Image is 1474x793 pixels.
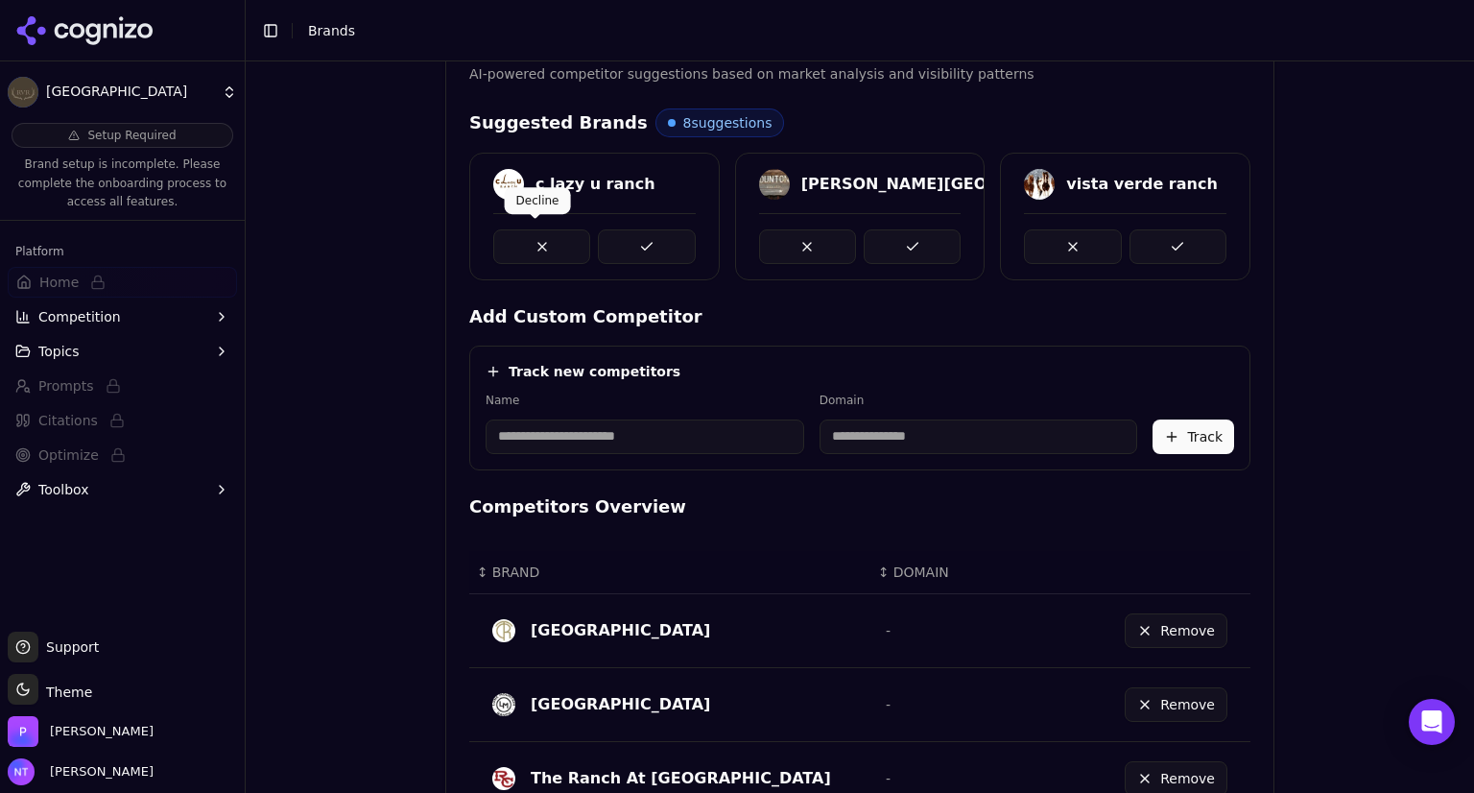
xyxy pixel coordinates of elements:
[8,77,38,108] img: Riverview Ranch
[886,623,891,638] span: -
[893,563,949,582] span: DOMAIN
[469,109,648,136] h4: Suggested Brands
[1024,169,1055,200] img: vista verde ranch
[531,619,710,642] div: [GEOGRAPHIC_DATA]
[308,21,355,40] nav: breadcrumb
[38,480,89,499] span: Toolbox
[531,693,710,716] div: [GEOGRAPHIC_DATA]
[469,63,1250,85] p: AI-powered competitor suggestions based on market analysis and visibility patterns
[516,193,559,208] p: Decline
[886,771,891,786] span: -
[683,113,773,132] span: 8 suggestions
[8,301,237,332] button: Competition
[1409,699,1455,745] div: Open Intercom Messenger
[1066,173,1217,196] div: vista verde ranch
[8,474,237,505] button: Toolbox
[38,411,98,430] span: Citations
[535,173,655,196] div: c lazy u ranch
[531,767,831,790] div: The Ranch At [GEOGRAPHIC_DATA]
[492,563,540,582] span: BRAND
[38,445,99,465] span: Optimize
[8,236,237,267] div: Platform
[8,758,154,785] button: Open user button
[46,84,214,101] span: [GEOGRAPHIC_DATA]
[509,362,680,381] h4: Track new competitors
[492,693,515,716] img: lone mountain ranch
[486,393,804,408] label: Name
[8,758,35,785] img: Nate Tower
[38,685,92,700] span: Theme
[50,723,154,740] span: Perrill
[87,128,176,143] span: Setup Required
[1125,613,1227,648] button: Remove
[42,763,154,781] span: [PERSON_NAME]
[8,716,38,747] img: Perrill
[493,169,524,200] img: c lazy u ranch
[469,551,870,594] th: BRAND
[38,376,94,396] span: Prompts
[469,493,1250,520] h4: Competitors Overview
[38,307,121,326] span: Competition
[12,156,233,212] p: Brand setup is incomplete. Please complete the onboarding process to access all features.
[8,336,237,367] button: Topics
[1125,687,1227,722] button: Remove
[308,23,355,38] span: Brands
[477,563,863,582] div: ↕BRAND
[801,173,1124,196] div: [PERSON_NAME][GEOGRAPHIC_DATA]
[492,767,515,790] img: the ranch at rock creek
[38,637,99,657] span: Support
[886,697,891,712] span: -
[469,303,1250,330] h4: Add Custom Competitor
[820,393,1138,408] label: Domain
[1153,420,1234,454] button: Track
[878,563,1032,582] div: ↕DOMAIN
[39,273,79,292] span: Home
[870,551,1039,594] th: DOMAIN
[38,342,80,361] span: Topics
[759,169,790,200] img: dunton hot springs
[492,619,515,642] img: triple creek ranch
[8,716,154,747] button: Open organization switcher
